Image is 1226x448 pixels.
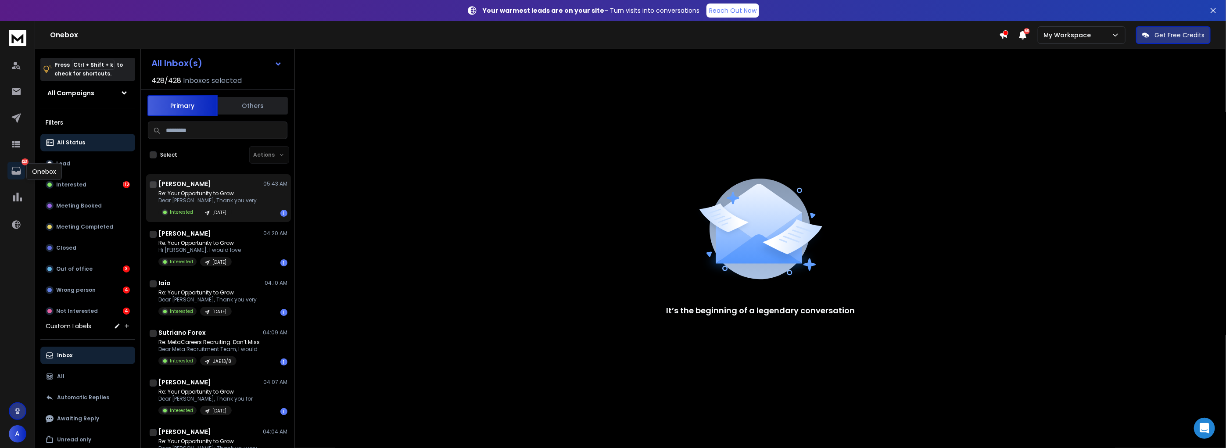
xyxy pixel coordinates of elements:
[57,139,85,146] p: All Status
[212,308,226,315] p: [DATE]
[212,408,226,414] p: [DATE]
[160,151,177,158] label: Select
[158,179,211,188] h1: [PERSON_NAME]
[265,280,287,287] p: 04:10 AM
[158,240,241,247] p: Re: Your Opportunity to Grow
[158,328,206,337] h1: Sutriano Forex
[212,209,226,216] p: [DATE]
[263,428,287,435] p: 04:04 AM
[56,223,113,230] p: Meeting Completed
[40,134,135,151] button: All Status
[56,202,102,209] p: Meeting Booked
[280,210,287,217] div: 1
[170,308,193,315] p: Interested
[158,247,241,254] p: Hi [PERSON_NAME]. I would love
[123,181,130,188] div: 112
[263,230,287,237] p: 04:20 AM
[151,59,202,68] h1: All Inbox(s)
[1043,31,1094,39] p: My Workspace
[483,6,699,15] p: – Turn visits into conversations
[280,309,287,316] div: 1
[263,379,287,386] p: 04:07 AM
[158,346,260,353] p: Dear Meta Recruitment Team, I would
[26,163,62,180] div: Onebox
[147,95,218,116] button: Primary
[56,160,70,167] p: Lead
[40,197,135,215] button: Meeting Booked
[144,54,289,72] button: All Inbox(s)
[57,373,65,380] p: All
[158,378,211,387] h1: [PERSON_NAME]
[212,358,231,365] p: UAE 13/8
[40,302,135,320] button: Not Interested4
[263,329,287,336] p: 04:09 AM
[158,388,253,395] p: Re: Your Opportunity to Grow
[40,368,135,385] button: All
[151,75,181,86] span: 428 / 428
[40,155,135,172] button: Lead
[263,180,287,187] p: 05:43 AM
[170,358,193,364] p: Interested
[40,239,135,257] button: Closed
[9,425,26,443] button: A
[7,162,25,179] a: 123
[123,308,130,315] div: 4
[46,322,91,330] h3: Custom Labels
[1194,418,1215,439] div: Open Intercom Messenger
[50,30,999,40] h1: Onebox
[1136,26,1211,44] button: Get Free Credits
[56,308,98,315] p: Not Interested
[158,190,257,197] p: Re: Your Opportunity to Grow
[40,260,135,278] button: Out of office3
[72,60,115,70] span: Ctrl + Shift + k
[212,259,226,265] p: [DATE]
[56,244,76,251] p: Closed
[158,427,211,436] h1: [PERSON_NAME]
[158,197,257,204] p: Dear [PERSON_NAME], Thank you very
[170,407,193,414] p: Interested
[158,339,260,346] p: Re: MetaCareers Recruiting: Don’t Miss
[9,30,26,46] img: logo
[158,289,257,296] p: Re: Your Opportunity to Grow
[218,96,288,115] button: Others
[40,218,135,236] button: Meeting Completed
[54,61,123,78] p: Press to check for shortcuts.
[57,352,72,359] p: Inbox
[57,436,91,443] p: Unread only
[280,358,287,366] div: 1
[40,347,135,364] button: Inbox
[158,395,253,402] p: Dear [PERSON_NAME], Thank you for
[170,258,193,265] p: Interested
[47,89,94,97] h1: All Campaigns
[666,305,855,317] p: It’s the beginning of a legendary conversation
[483,6,604,15] strong: Your warmest leads are on your site
[170,209,193,215] p: Interested
[40,84,135,102] button: All Campaigns
[280,408,287,415] div: 1
[40,281,135,299] button: Wrong person4
[280,259,287,266] div: 1
[40,389,135,406] button: Automatic Replies
[40,176,135,194] button: Interested112
[56,287,96,294] p: Wrong person
[40,410,135,427] button: Awaiting Reply
[56,265,93,272] p: Out of office
[56,181,86,188] p: Interested
[183,75,242,86] h3: Inboxes selected
[22,158,29,165] p: 123
[706,4,759,18] a: Reach Out Now
[1024,28,1030,34] span: 50
[57,415,99,422] p: Awaiting Reply
[57,394,109,401] p: Automatic Replies
[158,438,257,445] p: Re: Your Opportunity to Grow
[709,6,756,15] p: Reach Out Now
[1154,31,1204,39] p: Get Free Credits
[158,229,211,238] h1: [PERSON_NAME]
[158,279,171,287] h1: Iaio
[123,287,130,294] div: 4
[158,296,257,303] p: Dear [PERSON_NAME], Thank you very
[123,265,130,272] div: 3
[40,116,135,129] h3: Filters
